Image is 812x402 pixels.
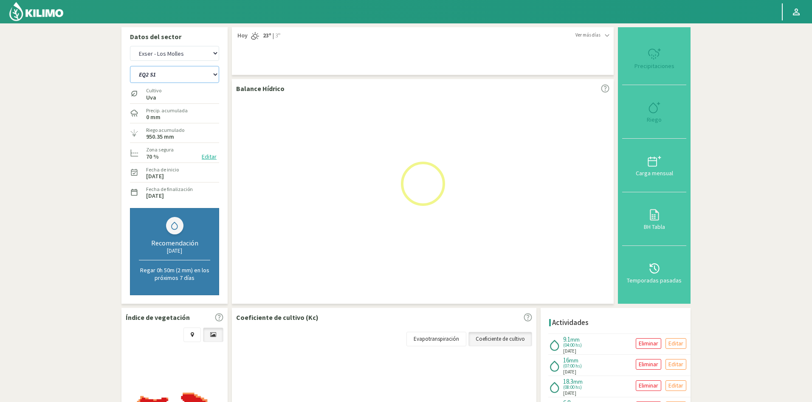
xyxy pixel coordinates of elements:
p: Editar [668,339,683,348]
button: Precipitaciones [622,31,686,85]
button: Eliminar [636,338,661,349]
span: mm [573,378,583,385]
div: BH Tabla [625,224,684,230]
div: Precipitaciones [625,63,684,69]
label: [DATE] [146,174,164,179]
div: Recomendación [139,239,210,247]
div: Riego [625,117,684,123]
a: Evapotranspiración [406,332,466,346]
div: Temporadas pasadas [625,277,684,283]
span: | [273,31,274,40]
label: Riego acumulado [146,126,184,134]
h4: Actividades [552,319,589,327]
a: Coeficiente de cultivo [468,332,532,346]
button: Editar [199,152,219,162]
div: [DATE] [139,247,210,254]
button: Editar [665,338,686,349]
label: Fecha de finalización [146,185,193,193]
p: Eliminar [639,359,658,369]
span: Hoy [236,31,248,40]
p: Regar 0h 50m (2 mm) en los próximos 7 días [139,266,210,282]
p: Datos del sector [130,31,219,42]
span: 16 [563,356,569,364]
p: Eliminar [639,339,658,348]
p: Editar [668,359,683,369]
label: Fecha de inicio [146,166,179,174]
span: [DATE] [563,390,576,397]
button: Temporadas pasadas [622,246,686,299]
span: 9.1 [563,335,570,343]
button: Editar [665,359,686,370]
span: 3º [274,31,280,40]
label: Zona segura [146,146,174,154]
span: (08:00 hs) [563,385,584,390]
label: Uva [146,95,161,100]
button: BH Tabla [622,192,686,246]
button: Riego [622,85,686,139]
span: (07:00 hs) [563,364,582,368]
span: mm [570,336,580,343]
label: Precip. acumulada [146,107,188,114]
img: Loading... [381,141,465,226]
span: [DATE] [563,368,576,376]
span: (04:00 hs) [563,343,582,348]
button: Carga mensual [622,139,686,192]
label: [DATE] [146,193,164,199]
span: 18.3 [563,377,573,385]
strong: 23º [263,31,271,39]
p: Eliminar [639,381,658,391]
span: [DATE] [563,348,576,355]
span: Ver más días [575,31,601,39]
div: Carga mensual [625,170,684,176]
button: Eliminar [636,380,661,391]
button: Eliminar [636,359,661,370]
label: 950.35 mm [146,134,174,140]
button: Editar [665,380,686,391]
p: Balance Hídrico [236,83,285,94]
label: 0 mm [146,114,161,120]
p: Coeficiente de cultivo (Kc) [236,312,319,322]
span: mm [569,356,578,364]
p: Editar [668,381,683,391]
img: Kilimo [8,1,64,22]
p: Índice de vegetación [126,312,190,322]
label: 70 % [146,154,159,160]
label: Cultivo [146,87,161,94]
